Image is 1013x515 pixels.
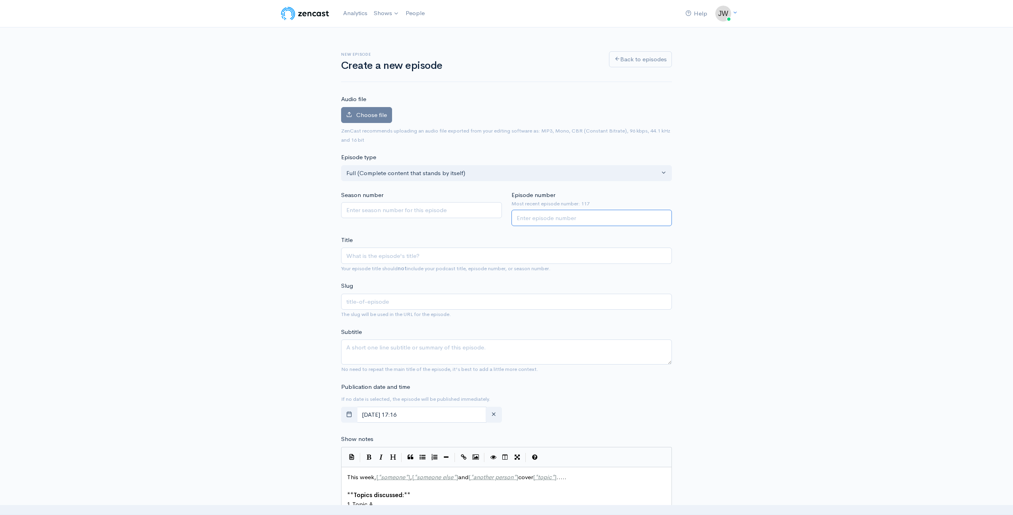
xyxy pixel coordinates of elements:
[341,435,373,444] label: Show notes
[401,453,402,462] i: |
[341,153,376,162] label: Episode type
[341,52,599,57] h6: New episode
[341,382,410,392] label: Publication date and time
[341,165,672,181] button: Full (Complete content that stands by itself)
[341,407,357,423] button: toggle
[356,111,387,119] span: Choose file
[376,473,378,481] span: [
[375,451,387,463] button: Italic
[484,453,485,462] i: |
[341,202,502,218] input: Enter season number for this episode
[468,473,470,481] span: [
[511,210,672,226] input: Enter episode number
[470,451,482,463] button: Insert Image
[347,500,352,508] span: 1.
[341,95,366,104] label: Audio file
[440,451,452,463] button: Insert Horizontal Line
[381,473,405,481] span: someone
[363,451,375,463] button: Bold
[554,473,556,481] span: ]
[511,200,672,208] small: Most recent episode number: 117
[404,451,416,463] button: Quote
[408,473,410,481] span: ]
[360,453,361,462] i: |
[340,5,371,22] a: Analytics
[341,311,451,318] small: The slug will be used in the URL for the episode.
[487,451,499,463] button: Toggle Preview
[473,473,513,481] span: another person
[412,473,414,481] span: [
[341,127,670,143] small: ZenCast recommends uploading an audio file exported from your editing software as: MP3, Mono, CBR...
[682,5,710,22] a: Help
[341,396,490,402] small: If no date is selected, the episode will be published immediately.
[398,265,407,272] strong: not
[353,491,404,499] span: Topics discussed:
[486,407,502,423] button: clear
[346,169,660,178] div: Full (Complete content that stands by itself)
[341,191,383,200] label: Season number
[499,451,511,463] button: Toggle Side by Side
[516,473,518,481] span: ]
[538,473,552,481] span: topic
[387,451,399,463] button: Heading
[371,5,402,22] a: Shows
[341,366,538,373] small: No need to repeat the main title of the episode, it's best to add a little more context.
[456,473,458,481] span: ]
[341,236,353,245] label: Title
[511,191,555,200] label: Episode number
[341,60,599,72] h1: Create a new episode
[529,451,541,463] button: Markdown Guide
[345,451,357,463] button: Insert Show Notes Template
[280,6,330,21] img: ZenCast Logo
[715,6,731,21] img: ...
[609,51,672,68] a: Back to episodes
[417,473,453,481] span: someone else
[533,473,535,481] span: [
[341,265,550,272] small: Your episode title should include your podcast title, episode number, or season number.
[416,451,428,463] button: Generic List
[352,500,373,508] span: Topic A
[341,281,353,291] label: Slug
[458,451,470,463] button: Create Link
[402,5,428,22] a: People
[511,451,523,463] button: Toggle Fullscreen
[341,248,672,264] input: What is the episode's title?
[341,294,672,310] input: title-of-episode
[455,453,455,462] i: |
[428,451,440,463] button: Numbered List
[347,473,566,481] span: This week, , and cover .....
[341,328,362,337] label: Subtitle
